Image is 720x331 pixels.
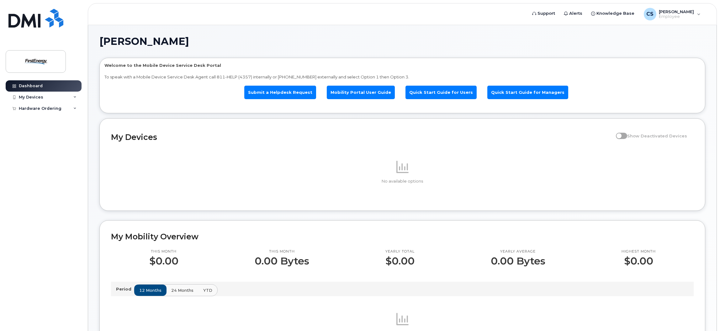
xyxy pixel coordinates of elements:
p: $0.00 [385,255,415,267]
span: Show Deactivated Devices [627,133,687,138]
p: This month [255,249,309,254]
a: Quick Start Guide for Users [405,86,477,99]
p: $0.00 [149,255,178,267]
p: Yearly total [385,249,415,254]
p: Highest month [622,249,656,254]
span: [PERSON_NAME] [99,37,189,46]
h2: My Devices [111,132,613,142]
span: 24 months [171,287,193,293]
a: Submit a Helpdesk Request [244,86,316,99]
h2: My Mobility Overview [111,232,694,241]
p: 0.00 Bytes [255,255,309,267]
span: YTD [203,287,212,293]
p: No available options [111,179,694,184]
p: $0.00 [622,255,656,267]
p: This month [149,249,178,254]
input: Show Deactivated Devices [616,130,621,135]
p: To speak with a Mobile Device Service Desk Agent call 811-HELP (4357) internally or [PHONE_NUMBER... [104,74,700,80]
iframe: Messenger Launcher [693,304,715,326]
p: Yearly average [491,249,545,254]
p: 0.00 Bytes [491,255,545,267]
p: Welcome to the Mobile Device Service Desk Portal [104,62,700,68]
a: Mobility Portal User Guide [327,86,395,99]
a: Quick Start Guide for Managers [487,86,568,99]
p: Period [116,286,134,292]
